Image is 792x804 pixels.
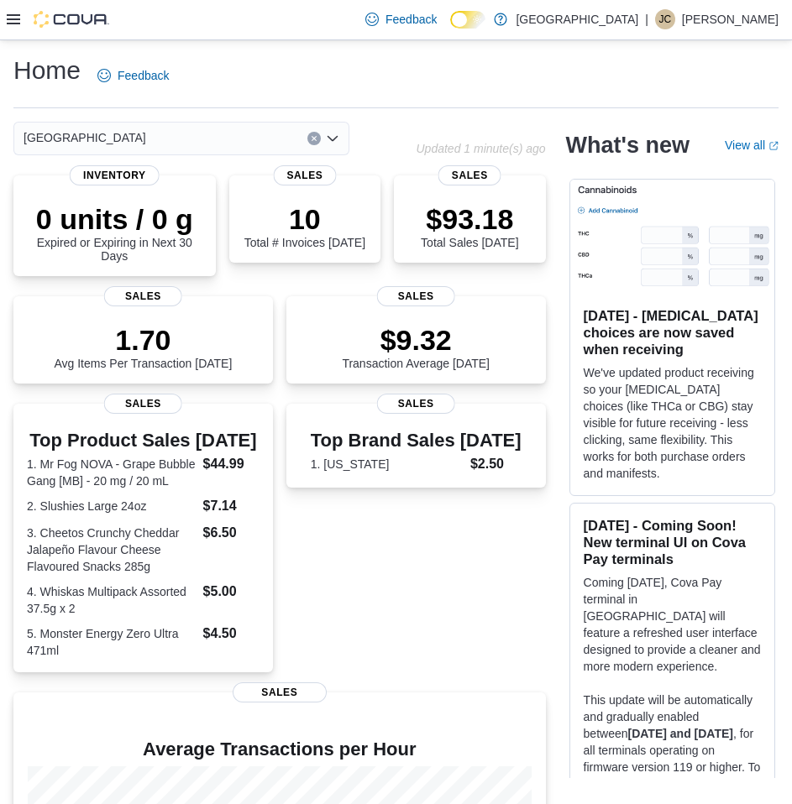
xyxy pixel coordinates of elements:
h3: Top Brand Sales [DATE] [311,431,522,451]
dd: $7.14 [203,496,260,516]
a: Feedback [359,3,443,36]
span: [GEOGRAPHIC_DATA] [24,128,146,148]
span: Sales [438,165,501,185]
p: 10 [244,202,365,236]
h4: Average Transactions per Hour [27,739,532,760]
div: Expired or Expiring in Next 30 Days [27,202,202,263]
a: View allExternal link [725,138,779,152]
p: [GEOGRAPHIC_DATA] [516,9,638,29]
dt: 3. Cheetos Crunchy Cheddar Jalapeño Flavour Cheese Flavoured Snacks 285g [27,525,197,575]
p: $93.18 [421,202,518,236]
p: $9.32 [342,323,490,357]
p: We've updated product receiving so your [MEDICAL_DATA] choices (like THCa or CBG) stay visible fo... [584,364,761,482]
h3: Top Product Sales [DATE] [27,431,260,451]
h1: Home [13,54,81,87]
span: Sales [377,394,455,414]
div: Avg Items Per Transaction [DATE] [54,323,232,370]
dd: $5.00 [203,582,260,602]
input: Dark Mode [450,11,485,29]
img: Cova [34,11,109,28]
p: | [645,9,648,29]
span: Feedback [386,11,437,28]
span: Sales [273,165,336,185]
h2: What's new [566,132,690,159]
dd: $6.50 [203,523,260,543]
p: 1.70 [54,323,232,357]
dt: 1. Mr Fog NOVA - Grape Bubble Gang [MB] - 20 mg / 20 mL [27,456,197,489]
strong: [DATE] and [DATE] [628,727,733,740]
p: 0 units / 0 g [27,202,202,236]
h3: [DATE] - Coming Soon! New terminal UI on Cova Pay terminals [584,517,761,567]
button: Open list of options [326,132,339,145]
span: Sales [233,682,327,702]
div: Total # Invoices [DATE] [244,202,365,249]
div: Total Sales [DATE] [421,202,518,249]
h3: [DATE] - [MEDICAL_DATA] choices are now saved when receiving [584,307,761,358]
dd: $2.50 [470,454,522,474]
span: JC [659,9,672,29]
dd: $4.50 [203,624,260,644]
dt: 2. Slushies Large 24oz [27,498,197,514]
dd: $44.99 [203,454,260,474]
span: Sales [377,286,455,306]
button: Clear input [307,132,321,145]
dt: 4. Whiskas Multipack Assorted 37.5g x 2 [27,583,197,617]
div: Transaction Average [DATE] [342,323,490,370]
p: Updated 1 minute(s) ago [416,142,545,155]
a: Feedback [91,59,176,92]
svg: External link [768,141,779,151]
span: Feedback [118,67,169,84]
span: Inventory [70,165,160,185]
span: Sales [104,286,182,306]
dt: 1. [US_STATE] [311,456,464,472]
p: [PERSON_NAME] [682,9,779,29]
span: Sales [104,394,182,414]
dt: 5. Monster Energy Zero Ultra 471ml [27,625,197,659]
div: Jessica Cummings [655,9,675,29]
p: Coming [DATE], Cova Pay terminal in [GEOGRAPHIC_DATA] will feature a refreshed user interface des... [584,574,761,675]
